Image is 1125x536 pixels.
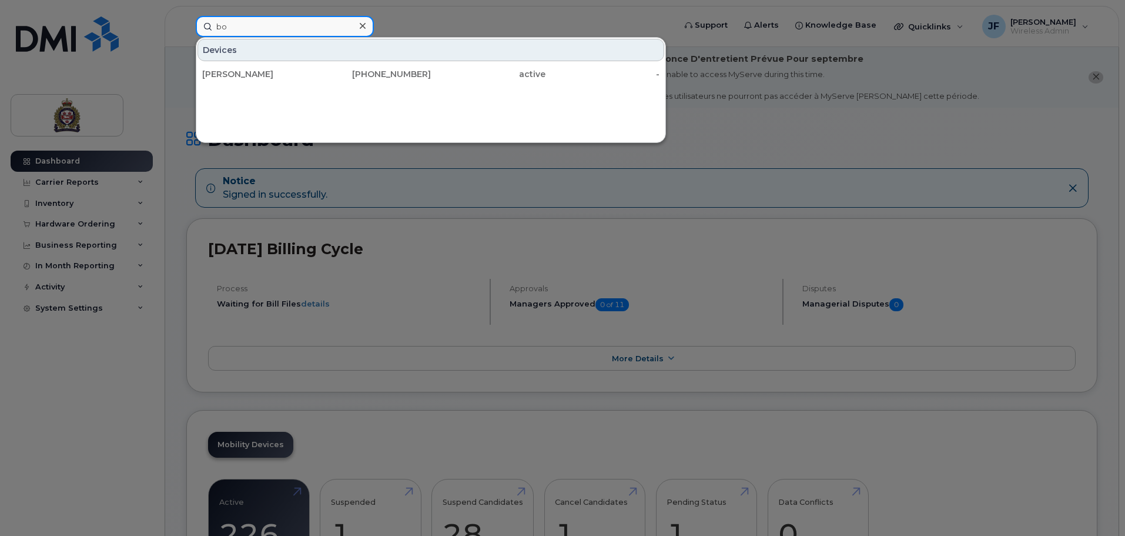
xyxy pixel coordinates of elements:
[197,39,664,61] div: Devices
[317,68,431,80] div: [PHONE_NUMBER]
[545,68,660,80] div: -
[202,68,317,80] div: [PERSON_NAME]
[431,68,545,80] div: active
[197,64,664,85] a: [PERSON_NAME][PHONE_NUMBER]active-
